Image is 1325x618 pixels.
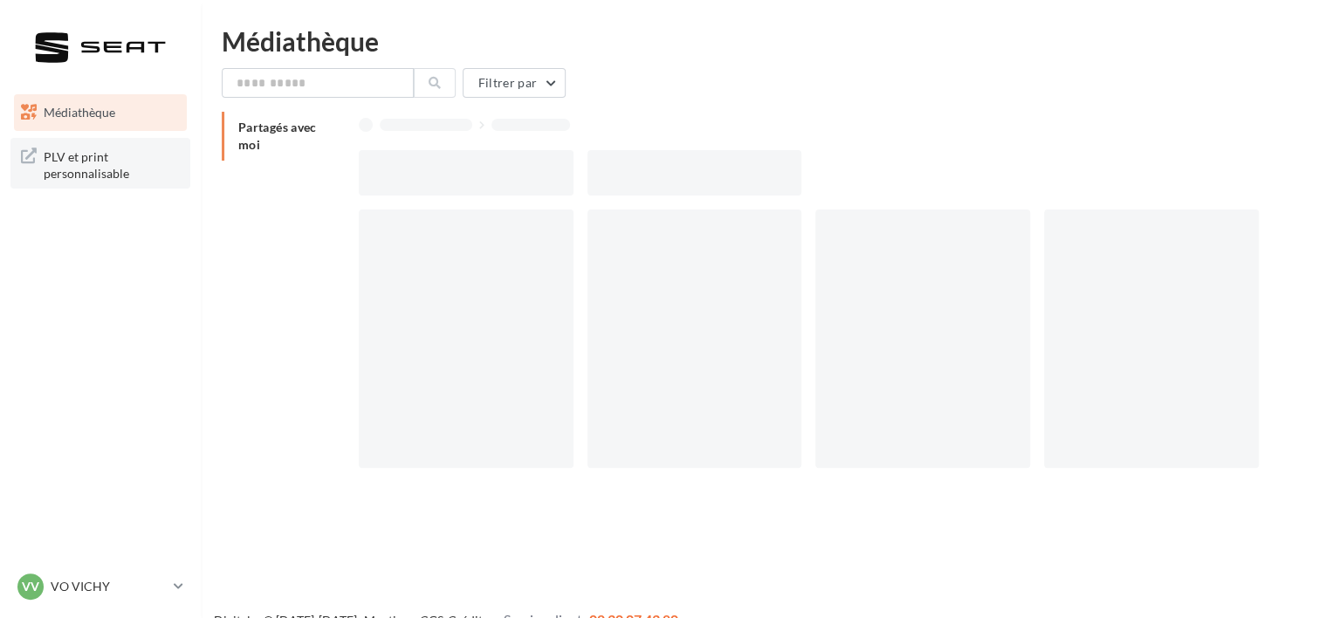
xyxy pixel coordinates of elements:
span: VV [22,578,39,595]
a: VV VO VICHY [14,570,187,603]
button: Filtrer par [463,68,566,98]
a: PLV et print personnalisable [10,138,190,189]
span: Partagés avec moi [238,120,317,152]
a: Médiathèque [10,94,190,131]
p: VO VICHY [51,578,167,595]
span: PLV et print personnalisable [44,145,180,182]
span: Médiathèque [44,105,115,120]
div: Médiathèque [222,28,1304,54]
